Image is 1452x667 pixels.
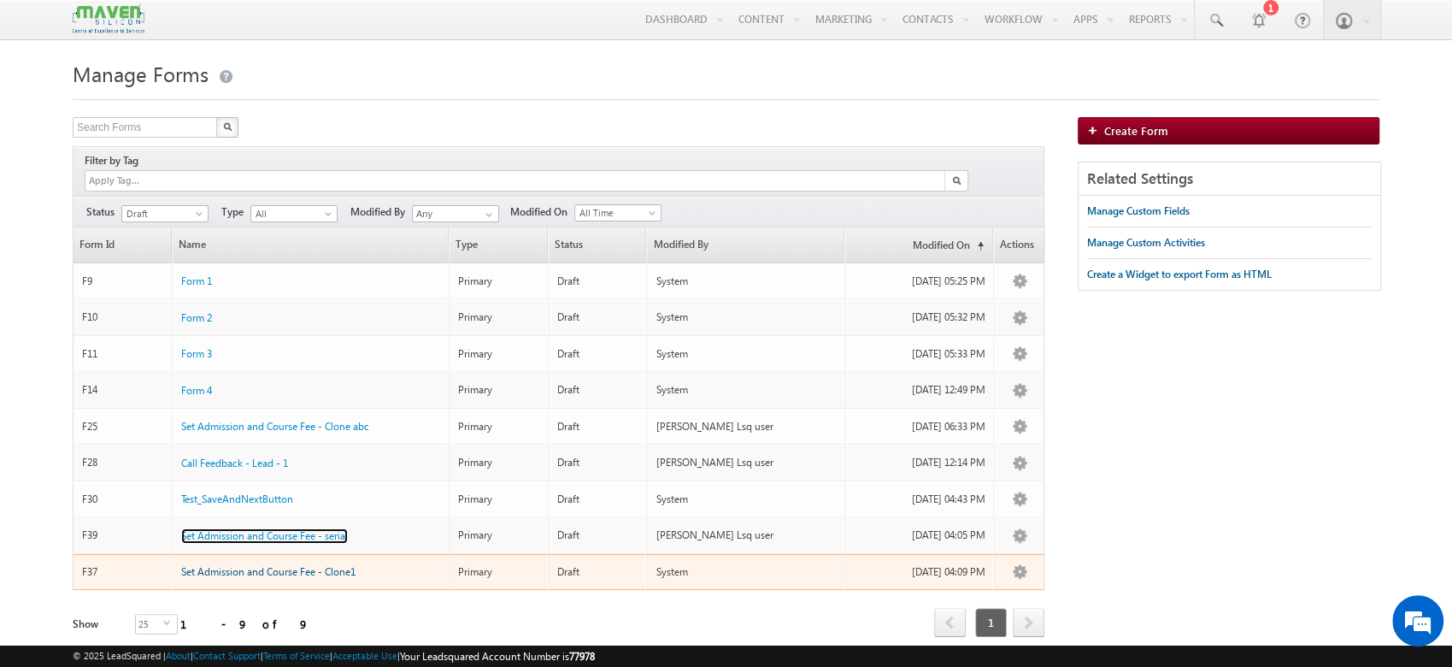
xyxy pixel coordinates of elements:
a: Test_SaveAndNextButton [181,492,293,507]
span: Set Admission and Course Fee - Clone abc [181,420,369,433]
a: Create a Widget to export Form as HTML [1087,259,1272,290]
div: System [655,310,837,325]
div: Draft [557,528,639,543]
div: [DATE] 06:33 PM [854,419,985,434]
div: Primary [458,492,540,507]
input: Apply Tag... [87,174,189,188]
div: Manage Custom Activities [1087,235,1205,251]
span: prev [934,608,966,637]
a: About [166,650,191,661]
span: Status [86,204,121,220]
a: Form 2 [181,310,212,326]
div: Draft [557,419,639,434]
a: Set Admission and Course Fee - serial [181,528,348,544]
a: All Time [574,204,661,221]
div: Draft [557,564,639,580]
div: [DATE] 05:25 PM [854,274,985,289]
a: prev [934,610,966,637]
div: F25 [82,419,164,434]
div: Draft [557,492,639,507]
span: Set Admission and Course Fee - serial [181,529,348,542]
div: [DATE] 12:14 PM [854,455,985,470]
span: select [163,619,177,627]
a: Set Admission and Course Fee - Clone abc [181,419,369,434]
div: [DATE] 12:49 PM [854,382,985,398]
a: Manage Custom Fields [1087,196,1190,227]
div: Show [73,617,121,632]
div: System [655,564,837,580]
span: Test_SaveAndNextButton [181,493,293,505]
span: Modified On [510,204,574,220]
span: Type [221,204,250,220]
div: System [655,382,837,398]
div: F14 [82,382,164,398]
span: Manage Forms [73,60,209,87]
span: Draft [122,206,203,221]
div: Draft [557,455,639,470]
div: F39 [82,528,164,543]
a: Form 3 [181,346,212,362]
div: Primary [458,528,540,543]
div: [DATE] 05:32 PM [854,310,985,325]
div: Chat with us now [89,90,287,112]
div: Primary [458,274,540,289]
span: All [251,206,332,221]
div: Primary [458,310,540,325]
a: Contact Support [193,650,261,661]
a: Manage Custom Activities [1087,227,1205,258]
input: Type to Search [412,205,499,222]
div: F28 [82,455,164,470]
img: add_icon.png [1087,125,1104,135]
span: © 2025 LeadSquared | | | | | [73,648,595,664]
span: Call Feedback - Lead - 1 [181,457,288,469]
a: Acceptable Use [332,650,397,661]
div: 1 - 9 of 9 [180,614,309,634]
a: next [1013,610,1044,637]
div: Primary [458,382,540,398]
a: Show All Items [476,206,497,223]
textarea: Type your message and hit 'Enter' [22,158,312,512]
span: Form 1 [181,274,212,287]
span: Your Leadsquared Account Number is [400,650,595,663]
div: Related Settings [1079,162,1380,196]
a: Set Admission and Course Fee - Clone1 [181,564,356,580]
div: Primary [458,455,540,470]
div: Minimize live chat window [280,9,321,50]
div: Draft [557,310,639,325]
a: Form Id [73,227,171,263]
div: F11 [82,346,164,362]
div: Draft [557,346,639,362]
span: 1 [975,608,1007,637]
img: Search [952,176,961,185]
span: next [1013,608,1044,637]
div: [PERSON_NAME] Lsq user [655,419,837,434]
div: [DATE] 05:33 PM [854,346,985,362]
div: [PERSON_NAME] Lsq user [655,528,837,543]
span: 77978 [569,650,595,663]
div: Filter by Tag [85,151,144,170]
a: Call Feedback - Lead - 1 [181,456,288,471]
a: Name [173,227,448,263]
div: [DATE] 04:05 PM [854,528,985,543]
span: 25 [136,615,163,634]
img: d_60004797649_company_0_60004797649 [29,90,72,112]
img: Search [223,122,232,131]
div: Primary [458,346,540,362]
span: Form 4 [181,384,212,397]
span: Form 2 [181,311,212,324]
span: Create Form [1104,123,1168,138]
a: Modified By [647,227,844,263]
span: Status [549,227,646,263]
div: Manage Custom Fields [1087,204,1190,219]
div: Draft [557,274,639,289]
a: Modified On(sorted ascending) [845,227,992,263]
a: Form 1 [181,274,212,289]
div: System [655,492,837,507]
span: Actions [994,227,1043,263]
img: Custom Logo [73,4,144,34]
span: (sorted ascending) [970,239,984,253]
span: Set Admission and Course Fee - Clone1 [181,565,356,578]
a: All [250,205,338,222]
a: Terms of Service [263,650,330,661]
div: Create a Widget to export Form as HTML [1087,267,1272,282]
